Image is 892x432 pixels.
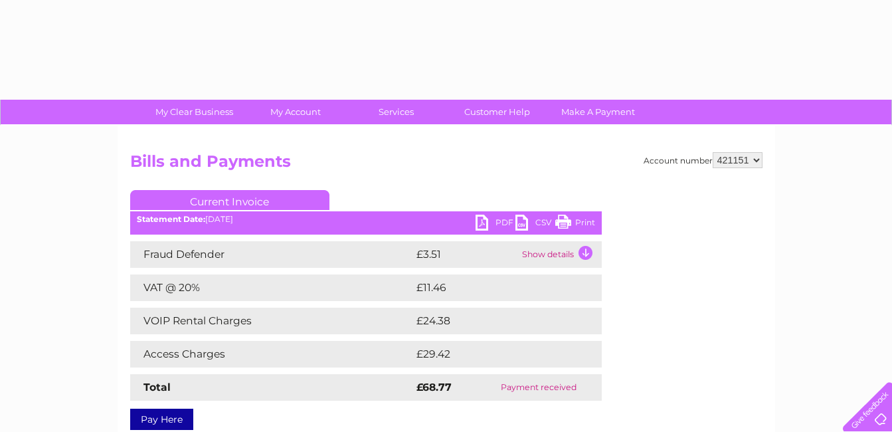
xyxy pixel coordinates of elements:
[476,374,601,401] td: Payment received
[644,152,762,168] div: Account number
[413,274,573,301] td: £11.46
[555,215,595,234] a: Print
[240,100,350,124] a: My Account
[515,215,555,234] a: CSV
[137,214,205,224] b: Statement Date:
[130,274,413,301] td: VAT @ 20%
[130,215,602,224] div: [DATE]
[130,190,329,210] a: Current Invoice
[341,100,451,124] a: Services
[130,241,413,268] td: Fraud Defender
[519,241,602,268] td: Show details
[139,100,249,124] a: My Clear Business
[413,308,575,334] td: £24.38
[416,381,452,393] strong: £68.77
[442,100,552,124] a: Customer Help
[476,215,515,234] a: PDF
[130,152,762,177] h2: Bills and Payments
[130,341,413,368] td: Access Charges
[413,241,519,268] td: £3.51
[543,100,653,124] a: Make A Payment
[413,341,575,368] td: £29.42
[143,381,171,393] strong: Total
[130,308,413,334] td: VOIP Rental Charges
[130,409,193,430] a: Pay Here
